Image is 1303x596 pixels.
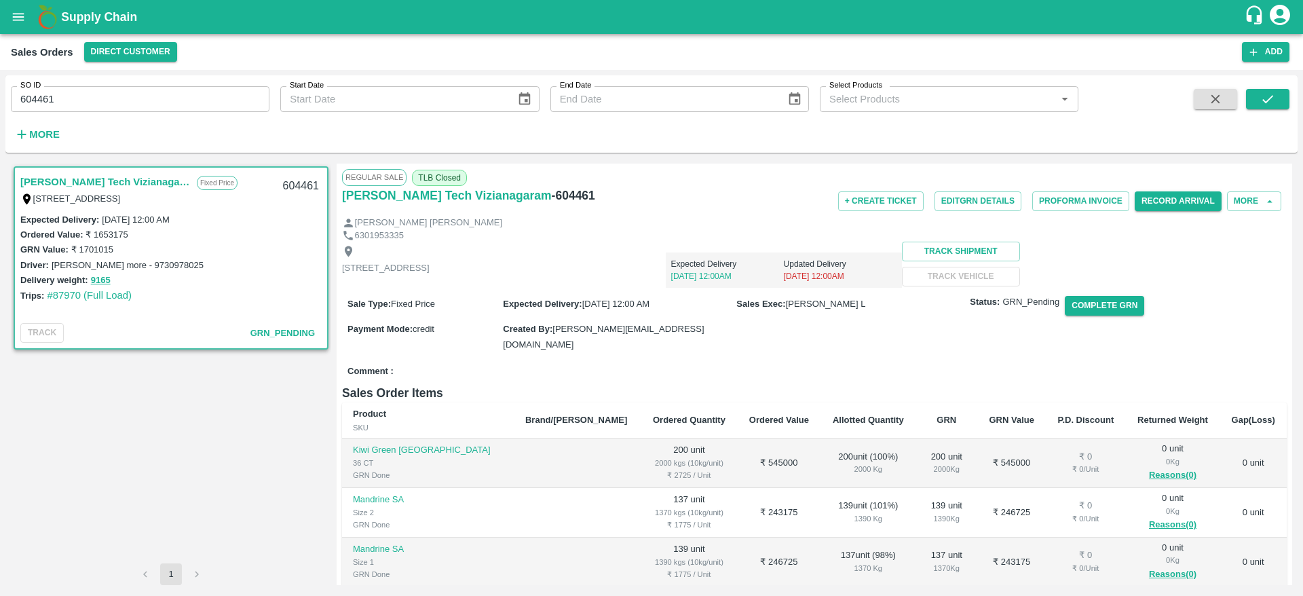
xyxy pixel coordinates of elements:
[937,415,956,425] b: GRN
[413,324,434,334] span: credit
[737,439,820,488] td: ₹ 545000
[342,384,1287,403] h6: Sales Order Items
[84,42,177,62] button: Select DC
[11,123,63,146] button: More
[1135,191,1222,211] button: Record Arrival
[977,439,1046,488] td: ₹ 545000
[651,506,726,519] div: 1370 kgs (10kg/unit)
[582,299,649,309] span: [DATE] 12:00 AM
[275,170,327,202] div: 604461
[1057,500,1114,513] div: ₹ 0
[651,469,726,481] div: ₹ 2725 / Unit
[1002,296,1059,309] span: GRN_Pending
[20,173,190,191] a: [PERSON_NAME] Tech Vizianagaram
[749,415,809,425] b: Ordered Value
[1137,415,1208,425] b: Returned Weight
[1137,455,1209,468] div: 0 Kg
[353,422,504,434] div: SKU
[525,415,627,425] b: Brand/[PERSON_NAME]
[355,217,502,229] p: [PERSON_NAME] [PERSON_NAME]
[20,80,41,91] label: SO ID
[831,451,905,476] div: 200 unit ( 100 %)
[1244,5,1268,29] div: customer-support
[829,80,882,91] label: Select Products
[831,463,905,475] div: 2000 Kg
[86,229,128,240] label: ₹ 1653175
[91,273,111,288] button: 9165
[34,3,61,31] img: logo
[1137,517,1209,533] button: Reasons(0)
[1137,492,1209,533] div: 0 unit
[353,556,504,568] div: Size 1
[132,563,210,585] nav: pagination navigation
[102,215,169,225] label: [DATE] 12:00 AM
[671,258,784,270] p: Expected Delivery
[20,215,99,225] label: Expected Delivery :
[651,457,726,469] div: 2000 kgs (10kg/unit)
[503,324,704,349] span: [PERSON_NAME][EMAIL_ADDRESS][DOMAIN_NAME]
[926,500,966,525] div: 139 unit
[1057,562,1114,574] div: ₹ 0 / Unit
[1220,488,1287,538] td: 0 unit
[412,170,467,186] span: TLB Closed
[934,191,1021,211] button: EditGRN Details
[653,415,725,425] b: Ordered Quantity
[784,258,896,270] p: Updated Delivery
[290,80,324,91] label: Start Date
[671,270,784,282] p: [DATE] 12:00AM
[353,506,504,519] div: Size 2
[926,549,966,574] div: 137 unit
[641,488,737,538] td: 137 unit
[353,457,504,469] div: 36 CT
[1065,296,1144,316] button: Complete GRN
[831,500,905,525] div: 139 unit ( 101 %)
[1137,567,1209,582] button: Reasons(0)
[503,324,552,334] label: Created By :
[977,538,1046,587] td: ₹ 243175
[342,186,552,205] a: [PERSON_NAME] Tech Vizianagaram
[833,415,904,425] b: Allotted Quantity
[20,275,88,285] label: Delivery weight:
[831,549,905,574] div: 137 unit ( 98 %)
[926,451,966,476] div: 200 unit
[1137,443,1209,483] div: 0 unit
[1220,439,1287,488] td: 0 unit
[342,262,430,275] p: [STREET_ADDRESS]
[347,365,394,378] label: Comment :
[11,43,73,61] div: Sales Orders
[784,270,896,282] p: [DATE] 12:00AM
[391,299,435,309] span: Fixed Price
[1227,191,1281,211] button: More
[1137,554,1209,566] div: 0 Kg
[347,324,413,334] label: Payment Mode :
[1057,513,1114,525] div: ₹ 0 / Unit
[831,562,905,574] div: 1370 Kg
[1056,90,1074,108] button: Open
[29,129,60,140] strong: More
[786,299,866,309] span: [PERSON_NAME] L
[838,191,924,211] button: + Create Ticket
[1137,468,1209,483] button: Reasons(0)
[1137,542,1209,582] div: 0 unit
[353,519,504,531] div: GRN Done
[970,296,1000,309] label: Status:
[1057,415,1114,425] b: P.D. Discount
[824,90,1052,108] input: Select Products
[20,291,44,301] label: Trips:
[353,493,504,506] p: Mandrine SA
[71,244,113,255] label: ₹ 1701015
[197,176,238,190] p: Fixed Price
[355,229,404,242] p: 6301953335
[280,86,506,112] input: Start Date
[353,469,504,481] div: GRN Done
[651,556,726,568] div: 1390 kgs (10kg/unit)
[20,229,83,240] label: Ordered Value:
[20,260,49,270] label: Driver:
[1057,549,1114,562] div: ₹ 0
[989,415,1034,425] b: GRN Value
[1232,415,1275,425] b: Gap(Loss)
[353,543,504,556] p: Mandrine SA
[342,169,407,185] span: Regular Sale
[52,260,204,270] label: [PERSON_NAME] more - 9730978025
